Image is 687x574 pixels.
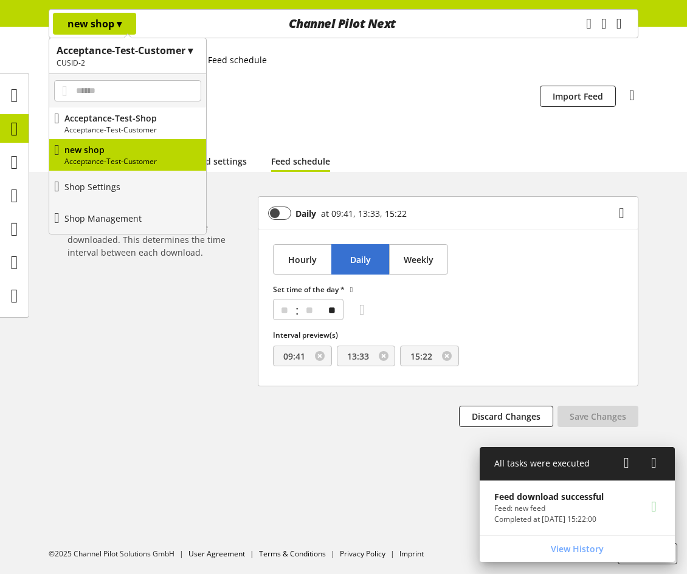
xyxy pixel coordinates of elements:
[67,220,253,259] h6: Set how often your feed should be downloaded. This determines the time interval between each down...
[480,480,675,535] a: Feed download successfulFeed: new feedCompleted at [DATE] 15:22:00
[188,548,245,559] a: User Agreement
[347,350,369,363] span: 13:33
[49,171,206,202] a: Shop Settings
[316,207,407,220] div: at 09:41, 13:33, 15:22
[551,542,604,555] span: View History
[49,202,206,234] a: Shop Management
[340,548,385,559] a: Privacy Policy
[283,350,305,363] span: 09:41
[273,330,464,341] label: Interval preview(s)
[459,406,553,427] button: Discard Changes
[410,350,432,363] span: 15:22
[64,112,201,125] p: Acceptance-Test-Shop
[49,548,188,559] li: ©2025 Channel Pilot Solutions GmbH
[494,514,604,525] p: Completed at Oct 14, 2025, 15:22:00
[64,125,201,135] p: Acceptance-Test-Customer
[273,284,345,295] span: Set time of the day *
[57,43,199,58] h1: Acceptance-Test-Customer ▾
[399,548,424,559] a: Imprint
[64,156,201,167] p: Acceptance-Test-Customer
[64,180,120,193] p: Shop Settings
[350,253,371,266] span: Daily
[295,207,316,220] b: Daily
[482,538,672,559] a: View History
[57,58,199,69] h2: CUSID-2
[64,143,201,156] p: new shop
[570,410,626,423] span: Save Changes
[540,86,616,107] button: Import Feed
[259,548,326,559] a: Terms & Conditions
[117,17,122,30] span: ▾
[494,457,590,469] span: All tasks were executed
[67,16,122,31] p: new shop
[331,244,390,275] button: Daily
[49,9,638,38] nav: main navigation
[295,299,299,321] span: :
[404,253,433,266] span: Weekly
[64,212,142,225] p: Shop Management
[472,410,540,423] span: Discard Changes
[494,503,604,514] p: Feed: new feed
[271,155,330,168] a: Feed schedule
[553,90,603,103] span: Import Feed
[288,253,317,266] span: Hourly
[494,490,604,503] p: Feed download successful
[389,244,448,275] button: Weekly
[273,244,332,275] button: Hourly
[558,406,638,427] button: Save Changes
